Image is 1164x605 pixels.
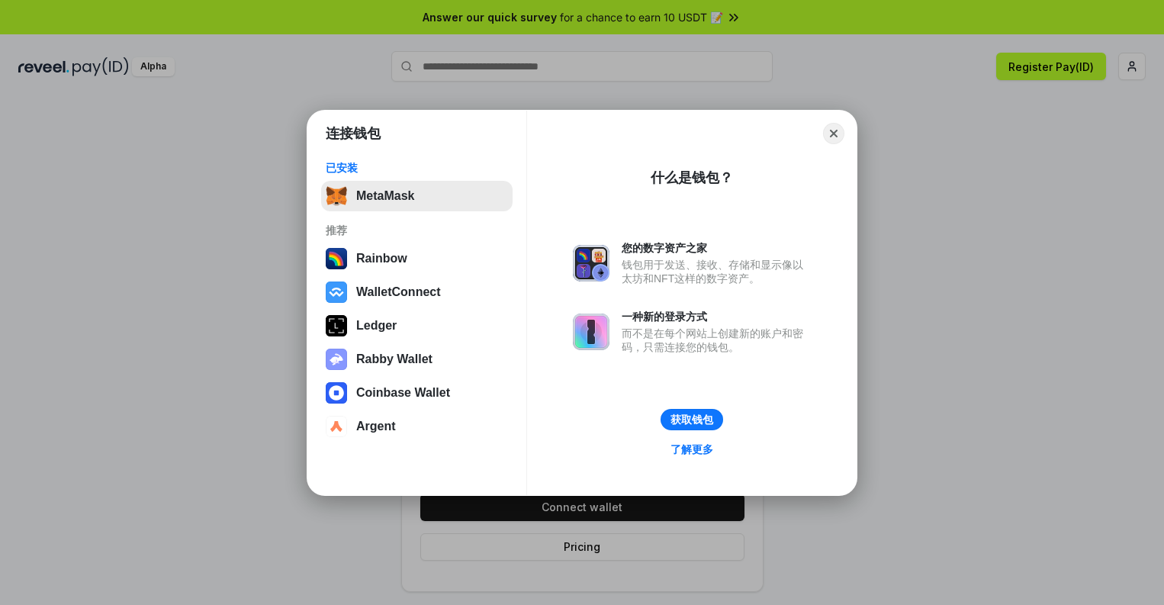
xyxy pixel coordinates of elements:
button: Close [823,123,844,144]
img: svg+xml,%3Csvg%20xmlns%3D%22http%3A%2F%2Fwww.w3.org%2F2000%2Fsvg%22%20fill%3D%22none%22%20viewBox... [573,314,609,350]
button: MetaMask [321,181,513,211]
button: 获取钱包 [661,409,723,430]
button: Ledger [321,311,513,341]
img: svg+xml,%3Csvg%20width%3D%22120%22%20height%3D%22120%22%20viewBox%3D%220%200%20120%20120%22%20fil... [326,248,347,269]
h1: 连接钱包 [326,124,381,143]
div: Rabby Wallet [356,352,432,366]
img: svg+xml,%3Csvg%20width%3D%2228%22%20height%3D%2228%22%20viewBox%3D%220%200%2028%2028%22%20fill%3D... [326,382,347,404]
div: 您的数字资产之家 [622,241,811,255]
button: Argent [321,411,513,442]
div: 而不是在每个网站上创建新的账户和密码，只需连接您的钱包。 [622,327,811,354]
div: WalletConnect [356,285,441,299]
img: svg+xml,%3Csvg%20xmlns%3D%22http%3A%2F%2Fwww.w3.org%2F2000%2Fsvg%22%20fill%3D%22none%22%20viewBox... [326,349,347,370]
img: svg+xml,%3Csvg%20xmlns%3D%22http%3A%2F%2Fwww.w3.org%2F2000%2Fsvg%22%20width%3D%2228%22%20height%3... [326,315,347,336]
div: MetaMask [356,189,414,203]
button: Coinbase Wallet [321,378,513,408]
div: Coinbase Wallet [356,386,450,400]
img: svg+xml,%3Csvg%20xmlns%3D%22http%3A%2F%2Fwww.w3.org%2F2000%2Fsvg%22%20fill%3D%22none%22%20viewBox... [573,245,609,282]
img: svg+xml,%3Csvg%20fill%3D%22none%22%20height%3D%2233%22%20viewBox%3D%220%200%2035%2033%22%20width%... [326,185,347,207]
div: 已安装 [326,161,508,175]
div: Argent [356,420,396,433]
div: 什么是钱包？ [651,169,733,187]
div: 一种新的登录方式 [622,310,811,323]
div: Rainbow [356,252,407,265]
img: svg+xml,%3Csvg%20width%3D%2228%22%20height%3D%2228%22%20viewBox%3D%220%200%2028%2028%22%20fill%3D... [326,416,347,437]
button: Rabby Wallet [321,344,513,375]
a: 了解更多 [661,439,722,459]
img: svg+xml,%3Csvg%20width%3D%2228%22%20height%3D%2228%22%20viewBox%3D%220%200%2028%2028%22%20fill%3D... [326,282,347,303]
div: Ledger [356,319,397,333]
button: Rainbow [321,243,513,274]
div: 获取钱包 [670,413,713,426]
button: WalletConnect [321,277,513,307]
div: 钱包用于发送、接收、存储和显示像以太坊和NFT这样的数字资产。 [622,258,811,285]
div: 了解更多 [670,442,713,456]
div: 推荐 [326,224,508,237]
